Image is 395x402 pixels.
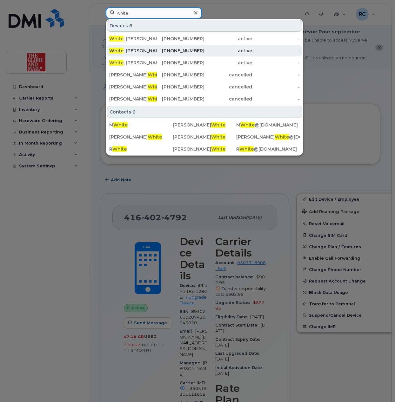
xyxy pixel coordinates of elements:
[157,60,204,66] div: [PHONE_NUMBER]
[148,96,162,102] span: White
[204,84,252,90] div: cancelled
[204,60,252,66] div: active
[109,72,157,78] div: [PERSON_NAME]
[113,122,128,128] span: White
[211,134,225,140] span: White
[132,109,136,115] span: 6
[173,146,236,152] div: [PERSON_NAME]
[204,72,252,78] div: cancelled
[252,36,300,42] div: -
[109,134,173,140] div: [PERSON_NAME]
[148,72,162,78] span: White
[107,131,302,143] a: [PERSON_NAME]White[PERSON_NAME]White[PERSON_NAME]White@[DOMAIN_NAME]
[107,57,302,68] a: White, [PERSON_NAME][PHONE_NUMBER]active-
[173,122,236,128] div: [PERSON_NAME]
[148,84,162,90] span: White
[109,60,157,66] div: , [PERSON_NAME]
[107,106,302,118] div: Contacts
[109,60,124,66] span: White
[107,45,302,56] a: White, [PERSON_NAME][PHONE_NUMBER]active-
[204,96,252,102] div: cancelled
[109,48,124,54] span: White
[204,36,252,42] div: active
[112,146,127,152] span: White
[109,96,157,102] div: [PERSON_NAME]
[275,134,289,140] span: White
[109,84,157,90] div: [PERSON_NAME]
[109,48,157,54] div: , [PERSON_NAME]
[107,33,302,44] a: White, [PERSON_NAME][PHONE_NUMBER]active-
[129,23,132,29] span: 6
[107,119,302,131] a: MWhite[PERSON_NAME]WhiteMWhite@[DOMAIN_NAME]
[236,146,300,152] div: R @[DOMAIN_NAME]
[109,36,124,42] span: White
[107,143,302,155] a: RWhite[PERSON_NAME]WhiteRWhite@[DOMAIN_NAME]
[107,69,302,81] a: [PERSON_NAME]White[PHONE_NUMBER]cancelled-
[107,93,302,105] a: [PERSON_NAME]White[PHONE_NUMBER]cancelled-
[148,134,162,140] span: White
[252,48,300,54] div: -
[239,146,254,152] span: White
[157,72,204,78] div: [PHONE_NUMBER]
[109,122,173,128] div: M
[204,48,252,54] div: active
[252,96,300,102] div: -
[236,134,300,140] div: [PERSON_NAME] @[DOMAIN_NAME]
[211,122,225,128] span: White
[107,81,302,93] a: [PERSON_NAME]White[PHONE_NUMBER]cancelled-
[107,20,302,32] div: Devices
[157,84,204,90] div: [PHONE_NUMBER]
[252,60,300,66] div: -
[109,146,173,152] div: R
[157,36,204,42] div: [PHONE_NUMBER]
[211,146,225,152] span: White
[157,96,204,102] div: [PHONE_NUMBER]
[173,134,236,140] div: [PERSON_NAME]
[236,122,300,128] div: M @[DOMAIN_NAME]
[252,84,300,90] div: -
[157,48,204,54] div: [PHONE_NUMBER]
[240,122,255,128] span: White
[252,72,300,78] div: -
[109,36,157,42] div: , [PERSON_NAME]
